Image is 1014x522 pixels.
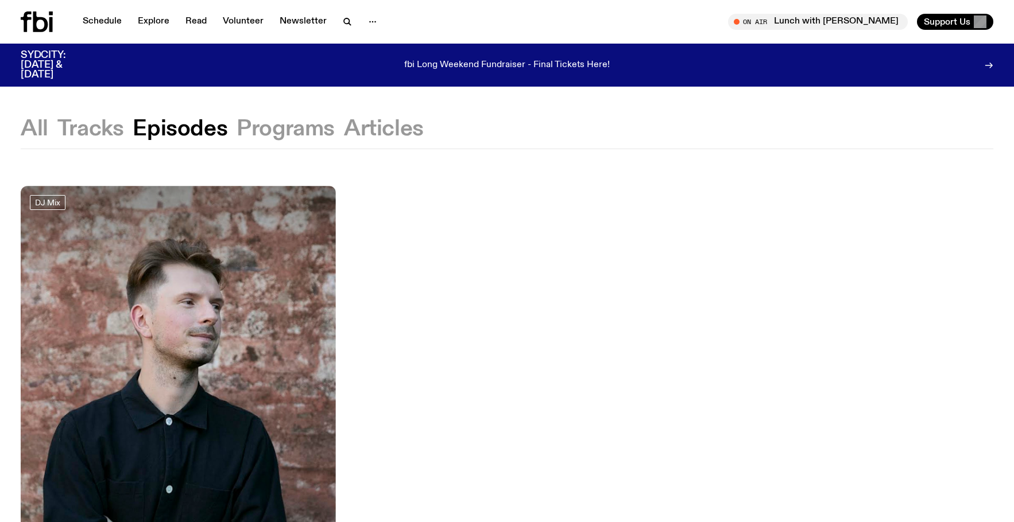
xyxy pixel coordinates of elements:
[216,14,270,30] a: Volunteer
[728,14,908,30] button: On AirLunch with [PERSON_NAME]
[21,50,94,80] h3: SYDCITY: [DATE] & [DATE]
[924,17,970,27] span: Support Us
[273,14,334,30] a: Newsletter
[404,60,610,71] p: fbi Long Weekend Fundraiser - Final Tickets Here!
[917,14,993,30] button: Support Us
[21,119,48,139] button: All
[76,14,129,30] a: Schedule
[237,119,335,139] button: Programs
[30,195,65,210] a: DJ Mix
[344,119,424,139] button: Articles
[57,119,124,139] button: Tracks
[131,14,176,30] a: Explore
[35,198,60,207] span: DJ Mix
[133,119,227,139] button: Episodes
[179,14,214,30] a: Read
